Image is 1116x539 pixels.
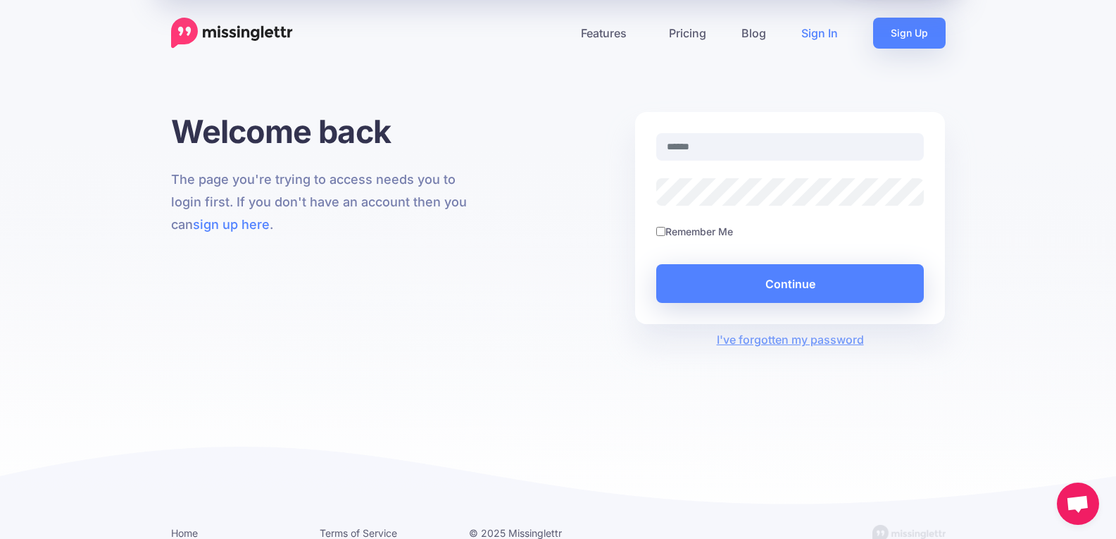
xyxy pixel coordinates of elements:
[171,527,198,539] a: Home
[717,333,864,347] a: I've forgotten my password
[873,18,946,49] a: Sign Up
[656,264,924,303] button: Continue
[193,217,270,232] a: sign up here
[784,18,855,49] a: Sign In
[1057,483,1099,525] a: Open chat
[171,168,482,236] p: The page you're trying to access needs you to login first. If you don't have an account then you ...
[563,18,651,49] a: Features
[171,112,482,151] h1: Welcome back
[724,18,784,49] a: Blog
[665,223,733,240] label: Remember Me
[651,18,724,49] a: Pricing
[320,527,397,539] a: Terms of Service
